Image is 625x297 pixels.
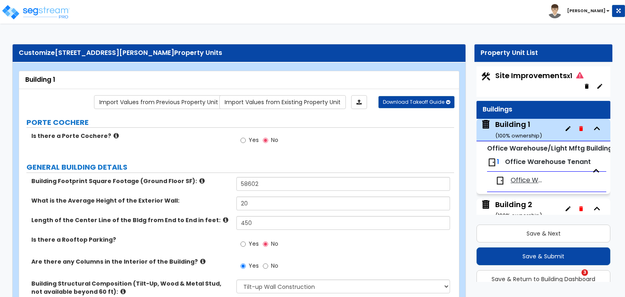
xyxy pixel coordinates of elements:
span: 1 [497,157,499,166]
label: Length of the Center Line of the Bldg from End to End in feet: [31,216,230,224]
label: What is the Average Height of the Exterior Wall: [31,197,230,205]
div: Customize Property Units [19,48,459,58]
small: x1 [567,72,572,80]
span: Building 1 [481,119,542,140]
span: Download Takeoff Guide [383,98,444,105]
span: Yes [249,240,259,248]
a: Import the dynamic attribute values from previous properties. [94,95,223,109]
i: click for more info! [200,258,205,264]
i: click for more info! [199,178,205,184]
input: Yes [240,240,246,249]
span: No [271,136,278,144]
small: ( 100 % ownership) [495,132,542,140]
button: Save & Submit [476,247,610,265]
input: No [263,262,268,271]
div: Property Unit List [481,48,606,58]
iframe: Intercom live chat [565,269,584,289]
label: Is there a Rooftop Parking? [31,236,230,244]
span: No [271,262,278,270]
label: Are there any Columns in the Interior of the Building? [31,258,230,266]
i: click for more info! [223,217,228,223]
i: click for more info! [120,288,126,295]
div: Buildings [483,105,604,114]
img: door.png [495,176,505,186]
span: Office Warehouse Tenant [505,157,591,166]
span: Yes [249,262,259,270]
img: building.svg [481,199,491,210]
span: No [271,240,278,248]
img: logo_pro_r.png [1,4,70,20]
label: GENERAL BUILDING DETAILS [26,162,454,173]
span: Office Warehouse Tenant [511,176,545,185]
img: door.png [487,157,497,167]
img: Construction.png [481,71,491,82]
span: 3 [581,269,588,276]
input: No [263,136,268,145]
input: Yes [240,136,246,145]
span: [STREET_ADDRESS][PERSON_NAME] [55,48,174,57]
div: Building 1 [25,75,453,85]
input: No [263,240,268,249]
small: Office Warehouse/Light Mftg Building [487,144,612,153]
input: Yes [240,262,246,271]
label: PORTE COCHERE [26,117,454,128]
button: Save & Return to Building Dashboard [476,270,610,288]
label: Is there a Porte Cochere? [31,132,230,140]
b: [PERSON_NAME] [567,8,605,14]
img: building.svg [481,119,491,130]
small: ( 100 % ownership) [495,212,542,219]
label: Building Footprint Square Footage (Ground Floor SF): [31,177,230,185]
img: avatar.png [548,4,562,18]
label: Building Structural Composition (Tilt-Up, Wood & Metal Stud, not available beyond 60 ft): [31,280,230,296]
span: Building 2 [481,199,542,220]
a: Import the dynamic attribute values from existing properties. [219,95,346,109]
a: Import the dynamic attributes value through Excel sheet [351,95,367,109]
button: Save & Next [476,225,610,242]
i: click for more info! [114,133,119,139]
button: Download Takeoff Guide [378,96,455,108]
span: Yes [249,136,259,144]
div: Building 1 [495,119,542,140]
span: Site Improvements [495,70,583,81]
div: Building 2 [495,199,542,220]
